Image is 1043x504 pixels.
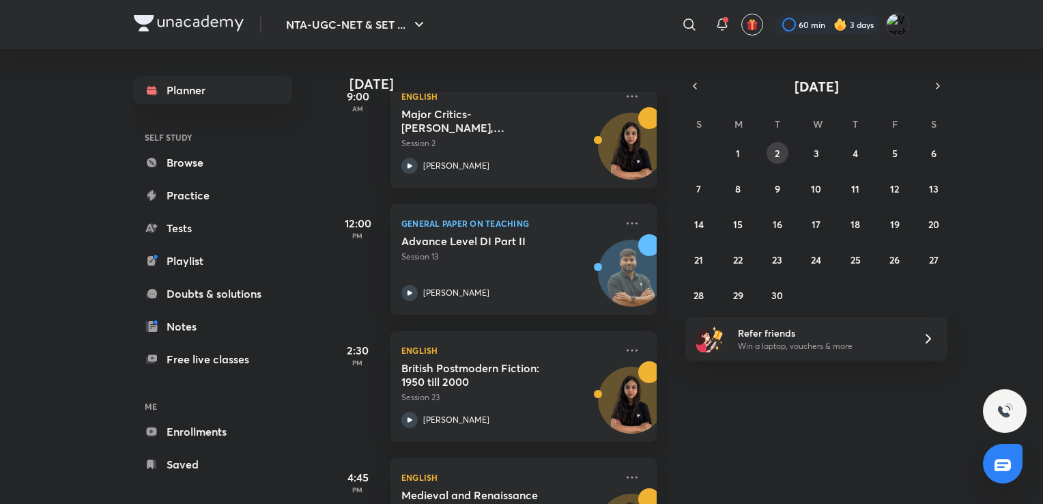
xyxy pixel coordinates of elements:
[736,147,740,160] abbr: September 1, 2025
[851,253,861,266] abbr: September 25, 2025
[696,182,701,195] abbr: September 7, 2025
[884,142,906,164] button: September 5, 2025
[813,117,823,130] abbr: Wednesday
[833,18,847,31] img: streak
[688,213,710,235] button: September 14, 2025
[401,469,616,486] p: English
[767,213,788,235] button: September 16, 2025
[767,249,788,270] button: September 23, 2025
[696,117,702,130] abbr: Sunday
[401,391,616,404] p: Session 23
[733,289,743,302] abbr: September 29, 2025
[727,249,749,270] button: September 22, 2025
[853,117,858,130] abbr: Thursday
[688,284,710,306] button: September 28, 2025
[923,249,945,270] button: September 27, 2025
[401,137,616,150] p: Session 2
[401,107,571,135] h5: Major Critics- Adorno, Horkheimer, Roland Barthes
[688,178,710,199] button: September 7, 2025
[423,414,489,426] p: [PERSON_NAME]
[923,142,945,164] button: September 6, 2025
[330,88,385,104] h5: 9:00
[599,374,664,440] img: Avatar
[844,178,866,199] button: September 11, 2025
[401,342,616,359] p: English
[134,451,292,478] a: Saved
[767,284,788,306] button: September 30, 2025
[735,182,741,195] abbr: September 8, 2025
[599,120,664,186] img: Avatar
[401,88,616,104] p: English
[844,142,866,164] button: September 4, 2025
[997,403,1013,419] img: ttu
[923,213,945,235] button: September 20, 2025
[884,213,906,235] button: September 19, 2025
[134,149,292,176] a: Browse
[733,253,743,266] abbr: September 22, 2025
[775,147,780,160] abbr: September 2, 2025
[330,232,385,240] p: PM
[134,418,292,445] a: Enrollments
[795,77,839,96] span: [DATE]
[134,126,292,149] h6: SELF STUDY
[844,249,866,270] button: September 25, 2025
[349,76,670,92] h4: [DATE]
[330,215,385,232] h5: 12:00
[401,215,616,232] p: General Paper on Teaching
[931,147,937,160] abbr: September 6, 2025
[727,178,749,199] button: September 8, 2025
[423,160,489,172] p: [PERSON_NAME]
[851,182,859,195] abbr: September 11, 2025
[811,182,821,195] abbr: September 10, 2025
[134,313,292,340] a: Notes
[423,287,489,299] p: [PERSON_NAME]
[727,284,749,306] button: September 29, 2025
[805,249,827,270] button: September 24, 2025
[929,253,939,266] abbr: September 27, 2025
[134,346,292,373] a: Free live classes
[928,218,939,231] abbr: September 20, 2025
[401,234,571,248] h5: Advance Level DI Part II
[694,253,703,266] abbr: September 21, 2025
[767,142,788,164] button: September 2, 2025
[931,117,937,130] abbr: Saturday
[741,14,763,36] button: avatar
[771,289,783,302] abbr: September 30, 2025
[892,117,898,130] abbr: Friday
[694,218,704,231] abbr: September 14, 2025
[844,213,866,235] button: September 18, 2025
[134,182,292,209] a: Practice
[805,178,827,199] button: September 10, 2025
[733,218,743,231] abbr: September 15, 2025
[775,117,780,130] abbr: Tuesday
[688,249,710,270] button: September 21, 2025
[134,15,244,31] img: Company Logo
[884,178,906,199] button: September 12, 2025
[330,486,385,494] p: PM
[401,251,616,263] p: Session 13
[923,178,945,199] button: September 13, 2025
[330,342,385,359] h5: 2:30
[773,218,782,231] abbr: September 16, 2025
[889,253,900,266] abbr: September 26, 2025
[812,218,820,231] abbr: September 17, 2025
[892,147,898,160] abbr: September 5, 2025
[330,104,385,113] p: AM
[738,340,906,352] p: Win a laptop, vouchers & more
[599,247,664,313] img: Avatar
[929,182,939,195] abbr: September 13, 2025
[704,76,928,96] button: [DATE]
[134,76,292,104] a: Planner
[134,15,244,35] a: Company Logo
[884,249,906,270] button: September 26, 2025
[746,18,758,31] img: avatar
[727,142,749,164] button: September 1, 2025
[805,213,827,235] button: September 17, 2025
[694,289,704,302] abbr: September 28, 2025
[811,253,821,266] abbr: September 24, 2025
[890,182,899,195] abbr: September 12, 2025
[767,178,788,199] button: September 9, 2025
[401,361,571,389] h5: British Postmodern Fiction: 1950 till 2000
[738,326,906,340] h6: Refer friends
[805,142,827,164] button: September 3, 2025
